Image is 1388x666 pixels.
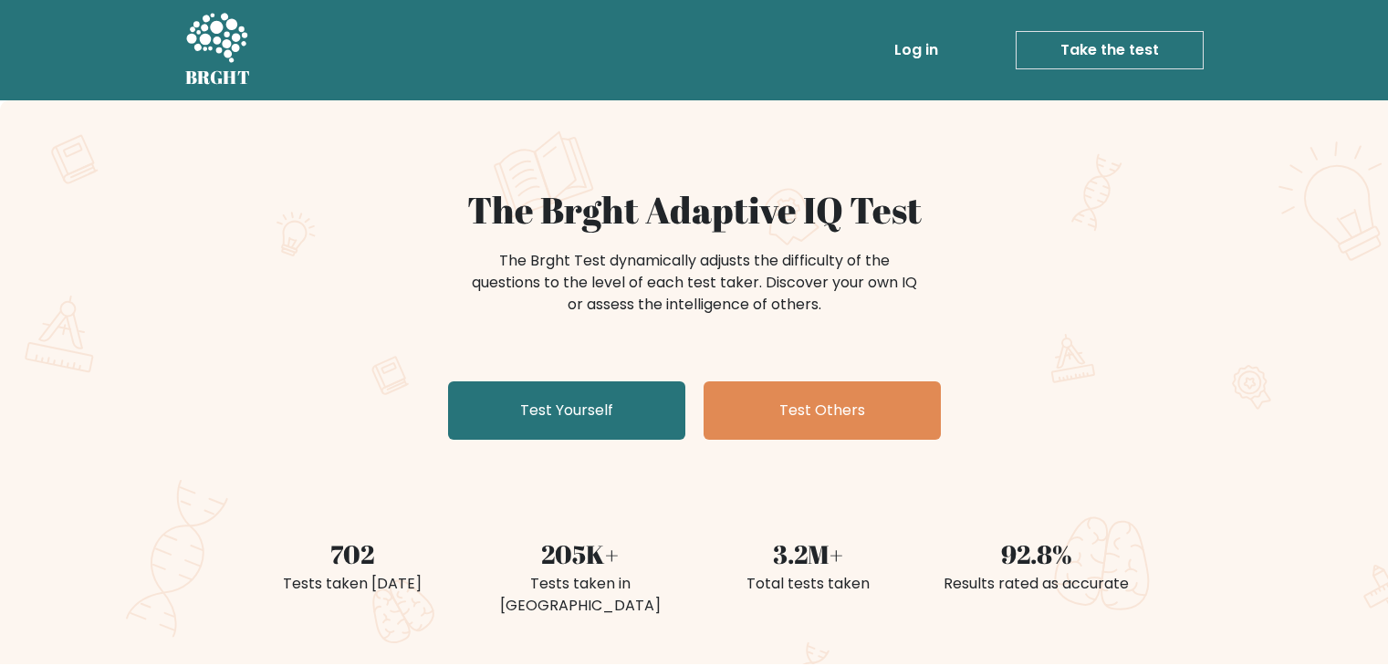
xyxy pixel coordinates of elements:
[185,67,251,88] h5: BRGHT
[934,573,1140,595] div: Results rated as accurate
[249,535,455,573] div: 702
[477,573,684,617] div: Tests taken in [GEOGRAPHIC_DATA]
[448,381,685,440] a: Test Yourself
[934,535,1140,573] div: 92.8%
[704,381,941,440] a: Test Others
[705,535,912,573] div: 3.2M+
[249,188,1140,232] h1: The Brght Adaptive IQ Test
[705,573,912,595] div: Total tests taken
[1016,31,1204,69] a: Take the test
[249,573,455,595] div: Tests taken [DATE]
[477,535,684,573] div: 205K+
[185,7,251,93] a: BRGHT
[887,32,945,68] a: Log in
[466,250,923,316] div: The Brght Test dynamically adjusts the difficulty of the questions to the level of each test take...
